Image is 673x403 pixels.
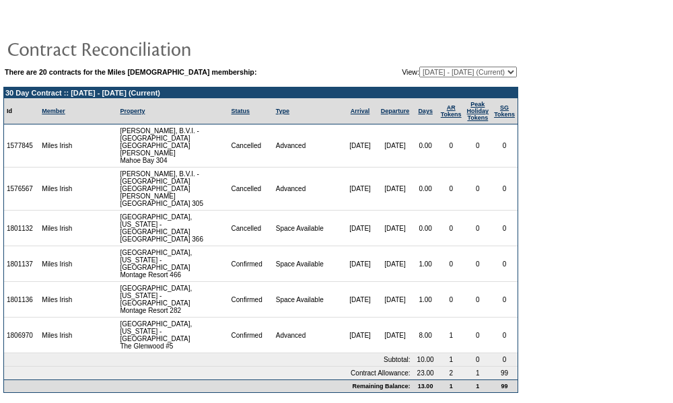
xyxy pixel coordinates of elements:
[378,168,413,211] td: [DATE]
[378,282,413,318] td: [DATE]
[491,379,518,392] td: 99
[491,124,518,168] td: 0
[413,124,438,168] td: 0.00
[229,246,273,282] td: Confirmed
[4,318,39,353] td: 1806970
[117,282,228,318] td: [GEOGRAPHIC_DATA], [US_STATE] - [GEOGRAPHIC_DATA] Montage Resort 282
[39,246,95,282] td: Miles Irish
[4,124,39,168] td: 1577845
[413,168,438,211] td: 0.00
[467,101,489,121] a: Peak HolidayTokens
[464,367,492,379] td: 1
[42,108,65,114] a: Member
[343,168,378,211] td: [DATE]
[438,168,464,211] td: 0
[273,124,343,168] td: Advanced
[413,282,438,318] td: 1.00
[464,353,492,367] td: 0
[413,211,438,246] td: 0.00
[464,211,492,246] td: 0
[413,246,438,282] td: 1.00
[378,211,413,246] td: [DATE]
[494,104,515,118] a: SGTokens
[413,353,438,367] td: 10.00
[438,379,464,392] td: 1
[378,318,413,353] td: [DATE]
[413,367,438,379] td: 23.00
[39,211,95,246] td: Miles Irish
[491,246,518,282] td: 0
[273,282,343,318] td: Space Available
[39,168,95,211] td: Miles Irish
[491,318,518,353] td: 0
[381,108,410,114] a: Departure
[4,246,39,282] td: 1801137
[464,318,492,353] td: 0
[491,211,518,246] td: 0
[39,318,95,353] td: Miles Irish
[4,282,39,318] td: 1801136
[464,168,492,211] td: 0
[273,211,343,246] td: Space Available
[438,367,464,379] td: 2
[438,282,464,318] td: 0
[229,124,273,168] td: Cancelled
[438,246,464,282] td: 0
[438,318,464,353] td: 1
[491,282,518,318] td: 0
[273,318,343,353] td: Advanced
[413,318,438,353] td: 8.00
[4,87,518,98] td: 30 Day Contract :: [DATE] - [DATE] (Current)
[232,108,250,114] a: Status
[117,124,228,168] td: [PERSON_NAME], B.V.I. - [GEOGRAPHIC_DATA] [GEOGRAPHIC_DATA][PERSON_NAME] Mahoe Bay 304
[4,98,39,124] td: Id
[438,124,464,168] td: 0
[418,108,433,114] a: Days
[413,379,438,392] td: 13.00
[4,367,413,379] td: Contract Allowance:
[273,246,343,282] td: Space Available
[438,211,464,246] td: 0
[441,104,462,118] a: ARTokens
[117,318,228,353] td: [GEOGRAPHIC_DATA], [US_STATE] - [GEOGRAPHIC_DATA] The Glenwood #5
[229,282,273,318] td: Confirmed
[357,67,517,77] td: View:
[464,379,492,392] td: 1
[39,124,95,168] td: Miles Irish
[276,108,289,114] a: Type
[343,246,378,282] td: [DATE]
[343,318,378,353] td: [DATE]
[4,211,39,246] td: 1801132
[491,168,518,211] td: 0
[229,211,273,246] td: Cancelled
[343,124,378,168] td: [DATE]
[229,168,273,211] td: Cancelled
[4,353,413,367] td: Subtotal:
[491,367,518,379] td: 99
[4,379,413,392] td: Remaining Balance:
[4,168,39,211] td: 1576567
[273,168,343,211] td: Advanced
[491,353,518,367] td: 0
[343,282,378,318] td: [DATE]
[351,108,370,114] a: Arrival
[464,282,492,318] td: 0
[117,168,228,211] td: [PERSON_NAME], B.V.I. - [GEOGRAPHIC_DATA] [GEOGRAPHIC_DATA][PERSON_NAME] [GEOGRAPHIC_DATA] 305
[120,108,145,114] a: Property
[39,282,95,318] td: Miles Irish
[117,211,228,246] td: [GEOGRAPHIC_DATA], [US_STATE] - [GEOGRAPHIC_DATA] [GEOGRAPHIC_DATA] 366
[464,124,492,168] td: 0
[343,211,378,246] td: [DATE]
[378,246,413,282] td: [DATE]
[7,35,276,62] img: pgTtlContractReconciliation.gif
[378,124,413,168] td: [DATE]
[117,246,228,282] td: [GEOGRAPHIC_DATA], [US_STATE] - [GEOGRAPHIC_DATA] Montage Resort 466
[229,318,273,353] td: Confirmed
[464,246,492,282] td: 0
[438,353,464,367] td: 1
[5,68,256,76] b: There are 20 contracts for the Miles [DEMOGRAPHIC_DATA] membership:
